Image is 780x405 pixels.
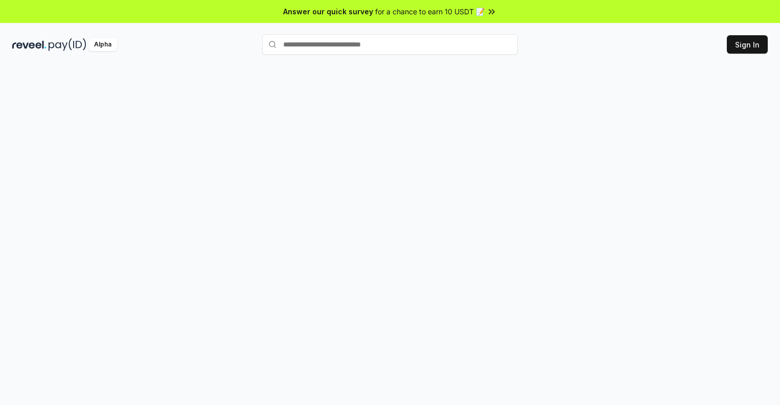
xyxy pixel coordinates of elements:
[727,35,768,54] button: Sign In
[49,38,86,51] img: pay_id
[88,38,117,51] div: Alpha
[12,38,47,51] img: reveel_dark
[375,6,485,17] span: for a chance to earn 10 USDT 📝
[283,6,373,17] span: Answer our quick survey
